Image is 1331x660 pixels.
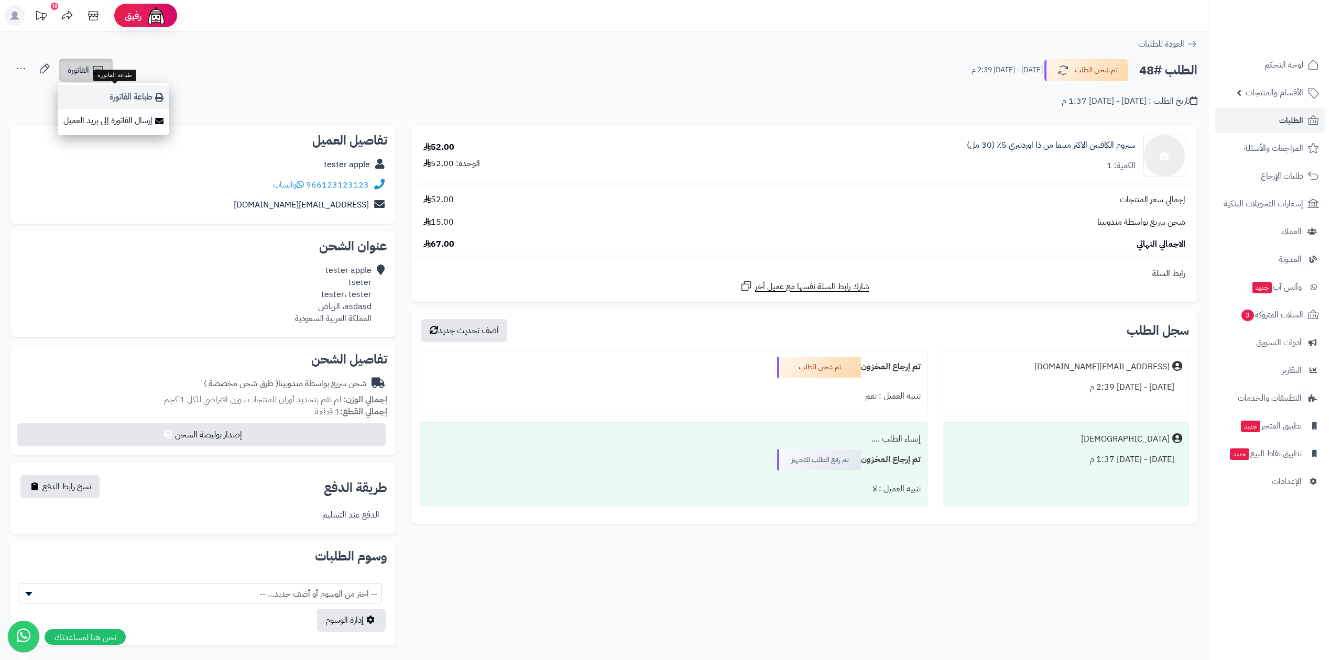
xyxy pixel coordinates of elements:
span: شحن سريع بواسطة مندوبينا [1097,216,1185,228]
h2: وسوم الطلبات [19,550,387,563]
span: تطبيق المتجر [1240,419,1302,433]
span: إجمالي سعر المنتجات [1120,194,1185,206]
span: ( طرق شحن مخصصة ) [204,377,278,390]
span: الأقسام والمنتجات [1246,85,1303,100]
div: [EMAIL_ADDRESS][DOMAIN_NAME] [1034,361,1170,373]
div: رابط السلة [416,268,1193,280]
span: الإعدادات [1272,474,1302,489]
div: 10 [51,3,58,10]
a: الفاتورة [59,59,113,82]
a: طباعة الفاتورة [58,85,169,109]
span: 15.00 [423,216,454,228]
span: العودة للطلبات [1138,38,1184,50]
strong: إجمالي القطع: [340,405,387,418]
a: 966123123123 [306,179,369,191]
h2: تفاصيل العميل [19,134,387,147]
a: التطبيقات والخدمات [1215,386,1325,411]
button: تم شحن الطلب [1044,59,1128,81]
small: [DATE] - [DATE] 2:39 م [972,65,1043,75]
div: الدفع عند التسليم [322,509,379,521]
div: الكمية: 1 [1107,160,1136,172]
a: تطبيق المتجرجديد [1215,413,1325,438]
button: أضف تحديث جديد [421,319,507,342]
a: سيروم الكافيين الاكثر مبيعا من ذا اوردنيري 5٪ (30 مل) [967,139,1136,151]
span: الطلبات [1279,113,1303,128]
span: رفيق [125,9,141,22]
b: تم إرجاع المخزون [861,360,921,373]
div: تاريخ الطلب : [DATE] - [DATE] 1:37 م [1062,95,1197,107]
span: لوحة التحكم [1264,58,1303,72]
div: تم رفع الطلب للتجهيز [777,449,861,470]
span: الاجمالي النهائي [1137,238,1185,250]
a: العملاء [1215,219,1325,244]
div: tester apple tseter tester، tester asdasd، الرياض المملكة العربية السعودية [295,265,372,324]
div: تنبيه العميل : لا [427,479,921,499]
a: التقارير [1215,358,1325,383]
div: إنشاء الطلب .... [427,429,921,449]
span: إشعارات التحويلات البنكية [1224,196,1303,211]
a: أدوات التسويق [1215,330,1325,355]
span: جديد [1230,448,1249,460]
a: إدارة الوسوم [317,609,386,632]
a: وآتس آبجديد [1215,274,1325,300]
a: المراجعات والأسئلة [1215,136,1325,161]
h3: سجل الطلب [1127,324,1189,337]
div: تم شحن الطلب [777,357,861,378]
a: الطلبات [1215,108,1325,133]
a: تحديثات المنصة [28,5,54,29]
span: وآتس آب [1251,280,1302,294]
small: 1 قطعة [315,405,387,418]
span: التطبيقات والخدمات [1238,391,1302,405]
a: واتساب [273,179,304,191]
div: 52.00 [423,141,454,153]
span: تطبيق نقاط البيع [1229,446,1302,461]
span: العملاء [1281,224,1302,239]
a: شارك رابط السلة نفسها مع عميل آخر [740,280,869,293]
span: السلات المتروكة [1240,307,1303,322]
span: شارك رابط السلة نفسها مع عميل آخر [755,281,869,293]
a: إرسال الفاتورة إلى بريد العميل [58,109,169,133]
a: tester apple [324,158,370,171]
span: لم تقم بتحديد أوزان للمنتجات ، وزن افتراضي للكل 1 كجم [164,393,341,406]
a: طلبات الإرجاع [1215,163,1325,189]
img: ai-face.png [146,5,167,26]
div: الوحدة: 52.00 [423,158,480,170]
a: العودة للطلبات [1138,38,1197,50]
span: -- اختر من الوسوم أو أضف جديد... -- [19,584,382,603]
span: طلبات الإرجاع [1261,169,1303,183]
h2: عنوان الشحن [19,240,387,252]
div: طباعة الفاتورة [93,70,136,81]
a: السلات المتروكة3 [1215,302,1325,327]
a: لوحة التحكم [1215,52,1325,78]
span: نسخ رابط الدفع [42,480,91,493]
div: [DATE] - [DATE] 2:39 م [950,377,1182,398]
div: [DATE] - [DATE] 1:37 م [950,449,1182,470]
h2: طريقة الدفع [324,481,387,494]
span: جديد [1252,282,1272,293]
button: نسخ رابط الدفع [20,475,100,498]
span: الفاتورة [68,64,89,76]
span: التقارير [1282,363,1302,378]
span: 3 [1241,310,1254,321]
b: تم إرجاع المخزون [861,453,921,466]
div: شحن سريع بواسطة مندوبينا [204,378,366,390]
a: [EMAIL_ADDRESS][DOMAIN_NAME] [234,199,369,211]
span: المدونة [1279,252,1302,267]
span: أدوات التسويق [1256,335,1302,350]
a: الإعدادات [1215,469,1325,494]
h2: تفاصيل الشحن [19,353,387,366]
span: -- اختر من الوسوم أو أضف جديد... -- [19,584,381,604]
span: جديد [1241,421,1260,432]
span: 67.00 [423,238,454,250]
a: إشعارات التحويلات البنكية [1215,191,1325,216]
button: إصدار بوليصة الشحن [17,423,386,446]
span: المراجعات والأسئلة [1244,141,1303,156]
h2: الطلب #48 [1139,60,1197,81]
a: تطبيق نقاط البيعجديد [1215,441,1325,466]
div: تنبيه العميل : نعم [427,386,921,406]
strong: إجمالي الوزن: [343,393,387,406]
div: [DEMOGRAPHIC_DATA] [1081,433,1170,445]
a: المدونة [1215,247,1325,272]
span: 52.00 [423,194,454,206]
